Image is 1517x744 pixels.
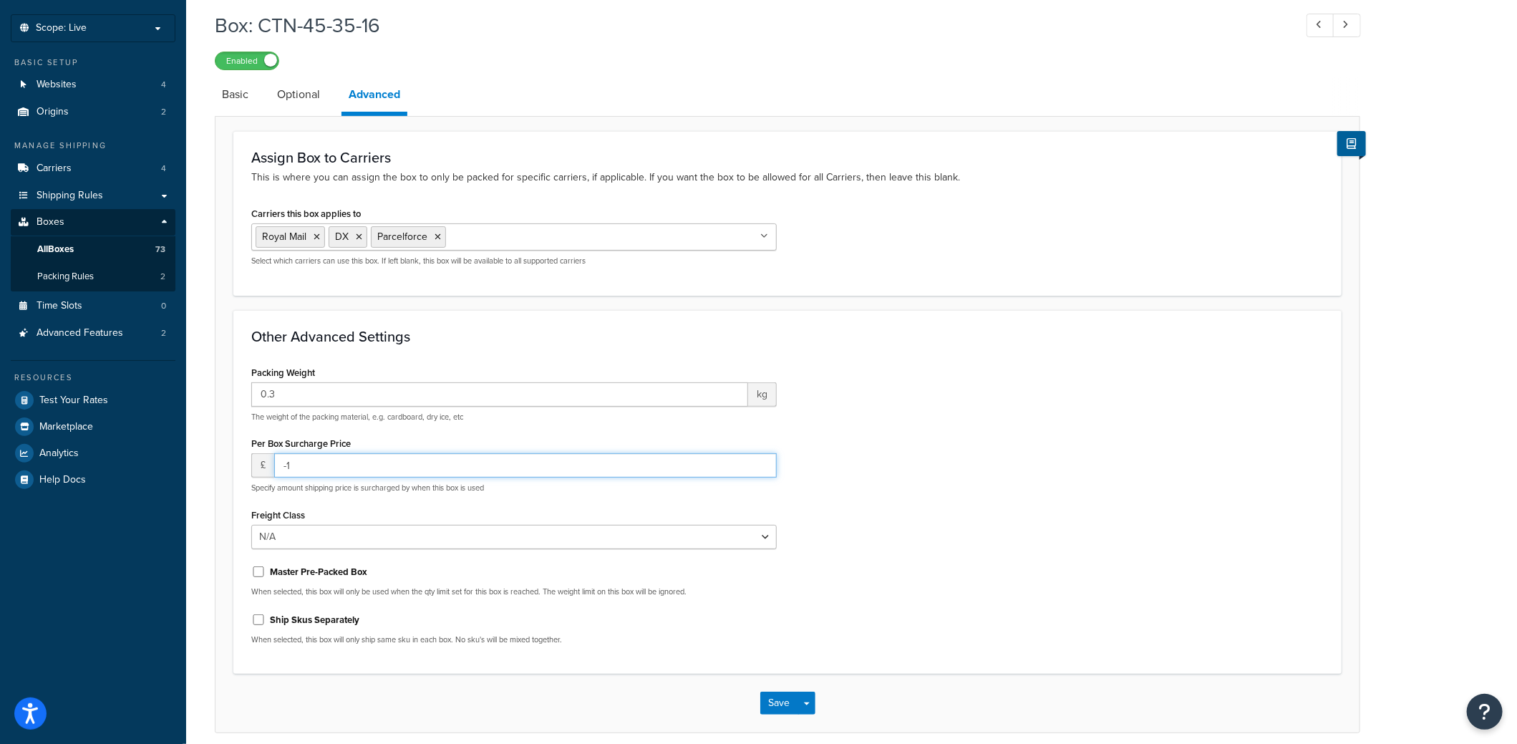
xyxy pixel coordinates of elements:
button: Open Resource Center [1467,694,1503,730]
p: When selected, this box will only be used when the qty limit set for this box is reached. The wei... [251,586,777,597]
p: Select which carriers can use this box. If left blank, this box will be available to all supporte... [251,256,777,266]
span: Analytics [39,448,79,460]
p: The weight of the packing material, e.g. cardboard, dry ice, etc [251,412,777,422]
div: Basic Setup [11,57,175,69]
a: Advanced Features2 [11,320,175,347]
label: Master Pre-Packed Box [270,566,367,579]
a: Carriers4 [11,155,175,182]
span: Websites [37,79,77,91]
span: DX [335,229,349,244]
p: When selected, this box will only ship same sku in each box. No sku's will be mixed together. [251,634,777,645]
span: Advanced Features [37,327,123,339]
p: This is where you can assign the box to only be packed for specific carriers, if applicable. If y... [251,170,1324,185]
li: Origins [11,99,175,125]
span: Time Slots [37,300,82,312]
a: Next Record [1333,14,1361,37]
span: Origins [37,106,69,118]
li: Time Slots [11,293,175,319]
button: Save [760,692,799,715]
label: Packing Weight [251,367,315,378]
a: Basic [215,77,256,112]
a: Origins2 [11,99,175,125]
label: Ship Skus Separately [270,614,359,627]
a: Advanced [341,77,407,116]
span: Packing Rules [37,271,94,283]
span: Test Your Rates [39,395,108,407]
span: kg [748,382,777,407]
a: Test Your Rates [11,387,175,413]
a: Help Docs [11,467,175,493]
span: 2 [161,327,166,339]
h3: Assign Box to Carriers [251,150,1324,165]
li: Websites [11,72,175,98]
span: Boxes [37,216,64,228]
a: Optional [270,77,327,112]
span: Help Docs [39,474,86,486]
span: 4 [161,79,166,91]
span: All Boxes [37,243,74,256]
label: Freight Class [251,510,305,521]
span: Carriers [37,163,72,175]
a: Websites4 [11,72,175,98]
span: Scope: Live [36,22,87,34]
div: Resources [11,372,175,384]
div: Manage Shipping [11,140,175,152]
li: Carriers [11,155,175,182]
span: £ [251,453,274,478]
a: Time Slots0 [11,293,175,319]
span: 2 [161,106,166,118]
h3: Other Advanced Settings [251,329,1324,344]
label: Carriers this box applies to [251,208,361,219]
a: Previous Record [1307,14,1334,37]
h1: Box: CTN-45-35-16 [215,11,1280,39]
a: AllBoxes73 [11,236,175,263]
a: Shipping Rules [11,183,175,209]
a: Marketplace [11,414,175,440]
li: Packing Rules [11,264,175,290]
label: Enabled [215,52,278,69]
label: Per Box Surcharge Price [251,438,351,449]
span: Marketplace [39,421,93,433]
span: Parcelforce [377,229,427,244]
span: 0 [161,300,166,312]
li: Advanced Features [11,320,175,347]
span: Royal Mail [262,229,306,244]
li: Boxes [11,209,175,291]
span: 2 [160,271,165,283]
span: Shipping Rules [37,190,103,202]
p: Specify amount shipping price is surcharged by when this box is used [251,483,777,493]
span: 4 [161,163,166,175]
span: 73 [155,243,165,256]
button: Show Help Docs [1337,131,1366,156]
a: Analytics [11,440,175,466]
a: Boxes [11,209,175,236]
a: Packing Rules2 [11,264,175,290]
